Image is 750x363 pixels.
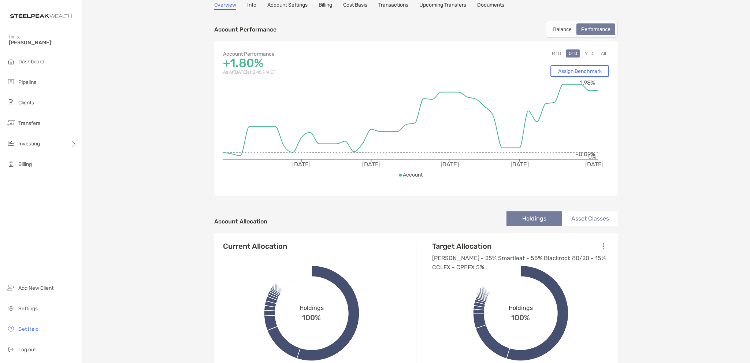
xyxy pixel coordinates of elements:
[223,59,416,68] p: +1.80%
[7,283,15,292] img: add_new_client icon
[509,304,533,311] span: Holdings
[432,253,618,272] p: [PERSON_NAME] - 25% Smartleaf - 55% Blackrock 80/20 - 15% CCLFX - CPEFX 5%
[362,161,380,168] tspan: [DATE]
[477,2,504,10] a: Documents
[378,2,408,10] a: Transactions
[550,65,609,77] a: Assign Benchmark
[267,2,308,10] a: Account Settings
[223,68,416,77] p: As of [DATE] at 3:45 PM ET
[432,242,618,251] h4: Target Allocation
[7,345,15,353] img: logout icon
[292,161,311,168] tspan: [DATE]
[577,24,615,34] div: Performance
[511,311,530,322] span: 100%
[18,59,44,65] span: Dashboard
[546,21,618,38] div: segmented control
[18,305,38,312] span: Settings
[18,100,34,106] span: Clients
[598,49,609,58] button: All
[441,161,459,168] tspan: [DATE]
[580,79,595,86] tspan: 1.98%
[562,211,618,226] li: Asset Classes
[7,139,15,148] img: investing icon
[7,324,15,333] img: get-help icon
[214,2,236,10] a: Overview
[549,24,576,34] div: Balance
[18,326,38,332] span: Get Help
[18,285,53,291] span: Add New Client
[302,311,321,322] span: 100%
[576,151,595,158] tspan: -0.09%
[18,347,36,353] span: Log out
[403,170,423,179] p: Account
[300,304,324,311] span: Holdings
[510,161,529,168] tspan: [DATE]
[506,211,562,226] li: Holdings
[223,242,287,251] h4: Current Allocation
[7,159,15,168] img: billing icon
[7,304,15,312] img: settings icon
[18,120,40,126] span: Transfers
[18,161,32,167] span: Billing
[588,153,596,160] tspan: 0%
[247,2,256,10] a: Info
[18,141,40,147] span: Investing
[419,2,466,10] a: Upcoming Transfers
[7,57,15,66] img: dashboard icon
[9,40,77,46] span: [PERSON_NAME]!
[319,2,332,10] a: Billing
[7,98,15,107] img: clients icon
[566,49,580,58] button: QTD
[603,243,604,249] img: Icon List Menu
[343,2,367,10] a: Cost Basis
[7,118,15,127] img: transfers icon
[214,218,267,225] h4: Account Allocation
[9,3,73,29] img: Zoe Logo
[223,49,416,59] p: Account Performance
[549,49,564,58] button: MTD
[582,49,596,58] button: YTD
[585,161,604,168] tspan: [DATE]
[7,77,15,86] img: pipeline icon
[18,79,37,85] span: Pipeline
[214,25,276,34] p: Account Performance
